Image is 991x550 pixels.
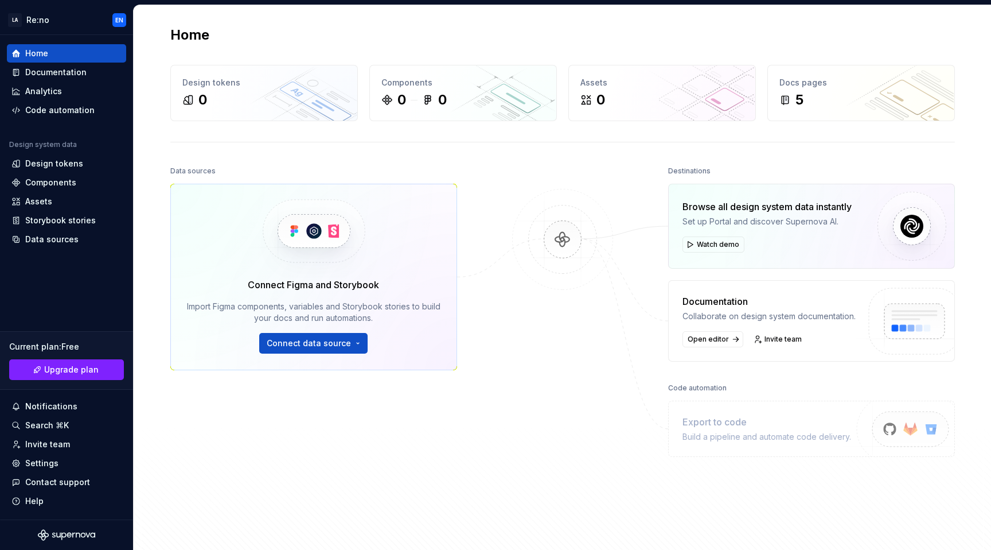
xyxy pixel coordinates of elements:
div: 0 [438,91,447,109]
a: Design tokens0 [170,65,358,121]
div: Collaborate on design system documentation. [682,311,856,322]
div: Build a pipeline and automate code delivery. [682,431,851,443]
a: Settings [7,454,126,472]
div: Code automation [668,380,727,396]
div: Export to code [682,415,851,429]
div: Assets [580,77,744,88]
a: Analytics [7,82,126,100]
a: Assets0 [568,65,756,121]
h2: Home [170,26,209,44]
a: Data sources [7,230,126,249]
button: Connect data source [259,333,368,354]
div: Home [25,48,48,59]
span: Upgrade plan [44,364,99,375]
span: Open editor [688,335,729,344]
div: 5 [795,91,803,109]
a: Documentation [7,63,126,82]
button: LARe:noEN [2,7,131,32]
a: Home [7,44,126,63]
div: Design tokens [25,158,83,169]
div: Data sources [170,163,216,179]
a: Invite team [7,435,126,454]
div: 0 [596,91,605,109]
div: Documentation [25,67,87,78]
div: Import Figma components, variables and Storybook stories to build your docs and run automations. [187,301,440,324]
button: Watch demo [682,237,744,253]
div: Invite team [25,439,70,450]
span: Connect data source [267,338,351,349]
div: Settings [25,458,58,469]
div: Search ⌘K [25,420,69,431]
div: Design system data [9,140,77,149]
div: Data sources [25,234,79,245]
button: Search ⌘K [7,416,126,435]
div: Components [381,77,545,88]
span: Watch demo [697,240,739,249]
a: Docs pages5 [767,65,955,121]
div: Re:no [26,14,49,26]
a: Components00 [369,65,557,121]
button: Notifications [7,397,126,416]
div: Destinations [668,163,711,179]
svg: Supernova Logo [38,529,95,541]
span: Invite team [764,335,802,344]
div: Assets [25,196,52,207]
div: Current plan : Free [9,341,124,353]
div: 0 [397,91,406,109]
button: Help [7,492,126,510]
div: Docs pages [779,77,943,88]
div: 0 [198,91,207,109]
a: Code automation [7,101,126,119]
a: Invite team [750,331,807,347]
div: EN [115,16,123,25]
div: Notifications [25,401,77,412]
div: Components [25,177,76,188]
div: Help [25,495,44,507]
div: Design tokens [182,77,346,88]
a: Upgrade plan [9,359,124,380]
a: Open editor [682,331,743,347]
div: Analytics [25,86,62,97]
div: Documentation [682,295,856,308]
div: Contact support [25,477,90,488]
div: Set up Portal and discover Supernova AI. [682,216,852,227]
button: Contact support [7,473,126,491]
div: Storybook stories [25,215,96,226]
a: Components [7,173,126,192]
a: Design tokens [7,154,126,173]
a: Assets [7,192,126,211]
div: Code automation [25,104,95,116]
div: Browse all design system data instantly [682,200,852,214]
div: LA [8,13,22,27]
div: Connect Figma and Storybook [248,278,379,292]
a: Storybook stories [7,211,126,230]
